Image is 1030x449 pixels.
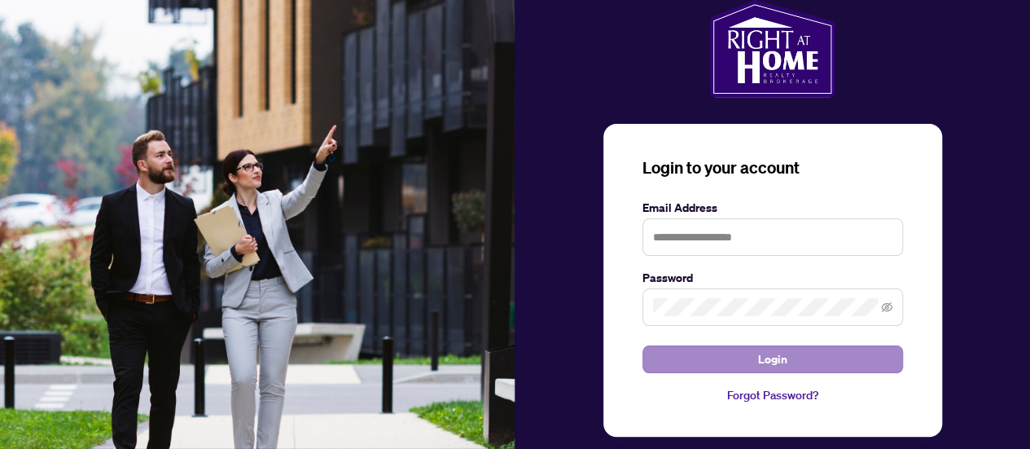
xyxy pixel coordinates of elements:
[642,199,903,217] label: Email Address
[881,302,892,313] span: eye-invisible
[642,386,903,404] a: Forgot Password?
[642,346,903,373] button: Login
[758,346,787,372] span: Login
[642,156,903,179] h3: Login to your account
[642,269,903,287] label: Password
